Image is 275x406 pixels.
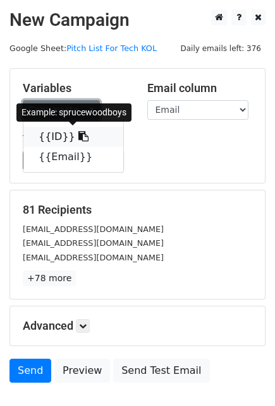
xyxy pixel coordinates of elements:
small: [EMAIL_ADDRESS][DOMAIN_NAME] [23,224,164,234]
small: [EMAIL_ADDRESS][DOMAIN_NAME] [23,238,164,248]
a: Send Test Email [113,359,209,383]
a: Daily emails left: 376 [176,43,266,53]
iframe: Chat Widget [212,345,275,406]
h5: Variables [23,81,128,95]
small: [EMAIL_ADDRESS][DOMAIN_NAME] [23,253,164,262]
a: {{Email}} [23,147,123,167]
a: {{ID}} [23,127,123,147]
h2: New Campaign [9,9,266,31]
small: Google Sheet: [9,43,157,53]
a: Pitch List For Tech KOL [66,43,157,53]
h5: Advanced [23,319,252,333]
h5: Email column [147,81,253,95]
div: Example: sprucewoodboys [16,103,131,122]
a: +78 more [23,270,76,286]
a: Send [9,359,51,383]
span: Daily emails left: 376 [176,42,266,55]
h5: 81 Recipients [23,203,252,217]
a: Preview [54,359,110,383]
